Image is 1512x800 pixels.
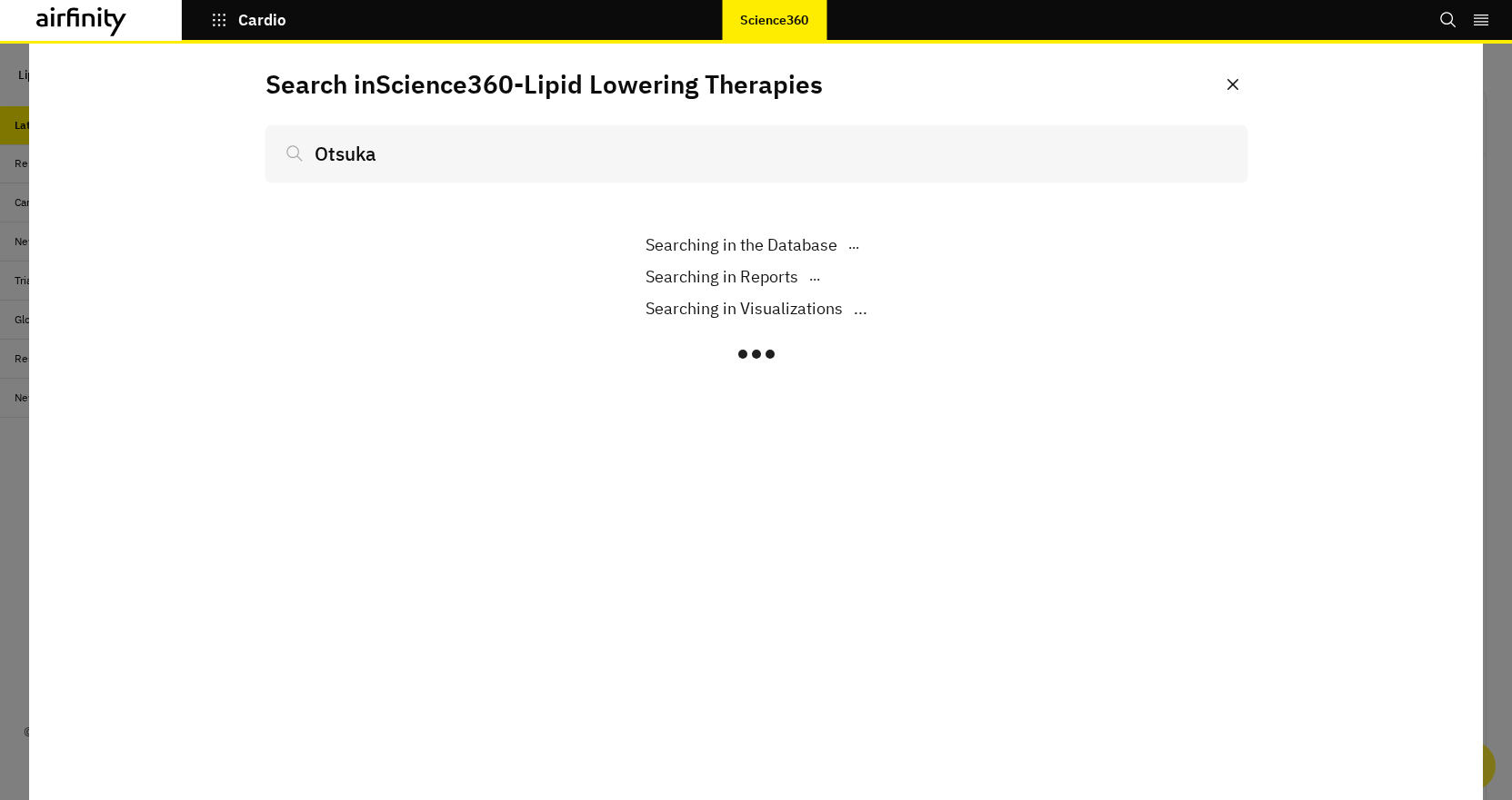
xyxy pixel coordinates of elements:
[646,296,843,321] p: Searching in Visualizations
[1439,5,1457,35] button: Search
[238,12,287,28] p: Cardio
[740,13,808,27] p: Science360
[265,65,823,104] p: Search in Science360 - Lipid Lowering Therapies
[211,5,287,35] button: Cardio
[646,264,820,289] div: ...
[646,232,837,257] p: Searching in the Database
[646,296,867,321] div: ...
[265,125,1247,182] input: Search...
[646,232,859,257] div: ...
[1218,70,1247,99] button: Close
[646,264,798,289] p: Searching in Reports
